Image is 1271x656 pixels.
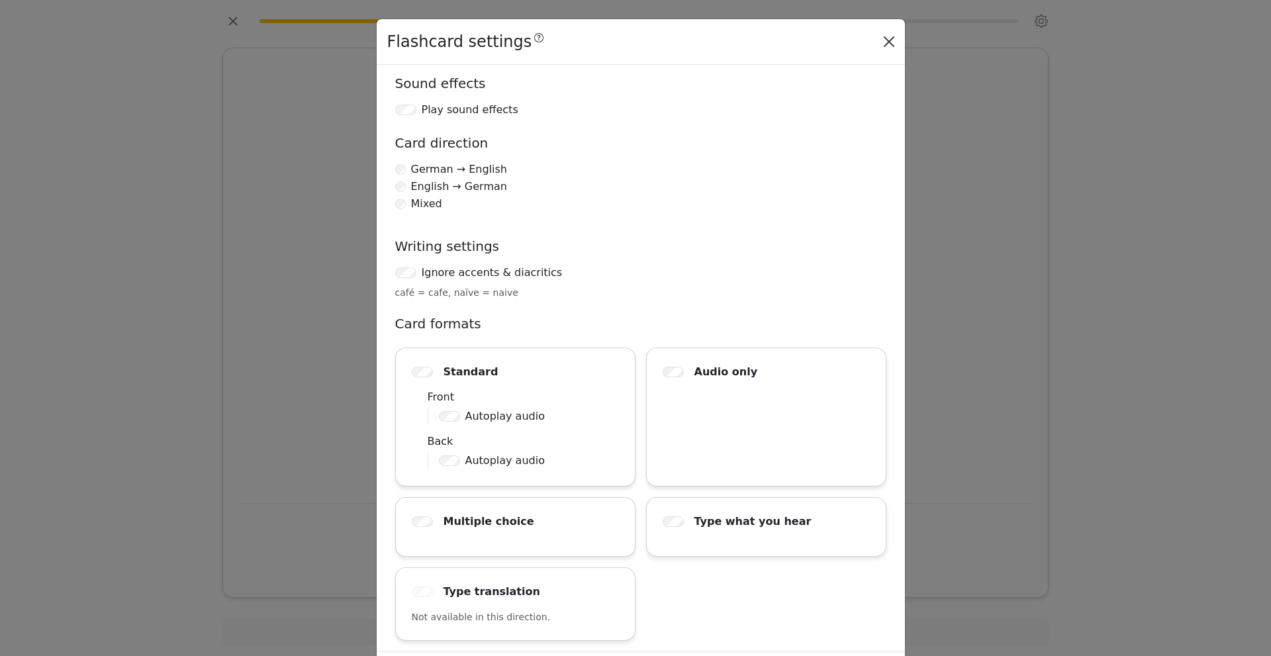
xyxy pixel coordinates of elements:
div: café = cafe, naïve = naive [395,286,802,300]
h5: Sound effects [395,75,802,91]
label: English → German [411,179,507,195]
label: Mixed [411,196,442,212]
button: Close [878,31,900,52]
label: Ignore accents & diacritics [422,265,563,281]
span: Audio only [694,364,758,380]
span: Type translation [444,584,540,600]
label: Autoplay audio [465,408,545,424]
h6: Back [428,435,619,447]
label: German → English [411,162,507,177]
span: Multiple choice [444,514,534,530]
span: Standard [444,364,498,380]
h5: Card formats [395,316,886,332]
h5: Writing settings [395,238,802,254]
div: Flashcard settings [387,30,544,54]
h6: Front [428,391,619,403]
label: Play sound effects [422,102,518,118]
div: Not available in this direction. [412,610,619,624]
h5: Card direction [395,135,802,151]
label: Autoplay audio [465,453,545,469]
span: Type what you hear [694,514,812,530]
